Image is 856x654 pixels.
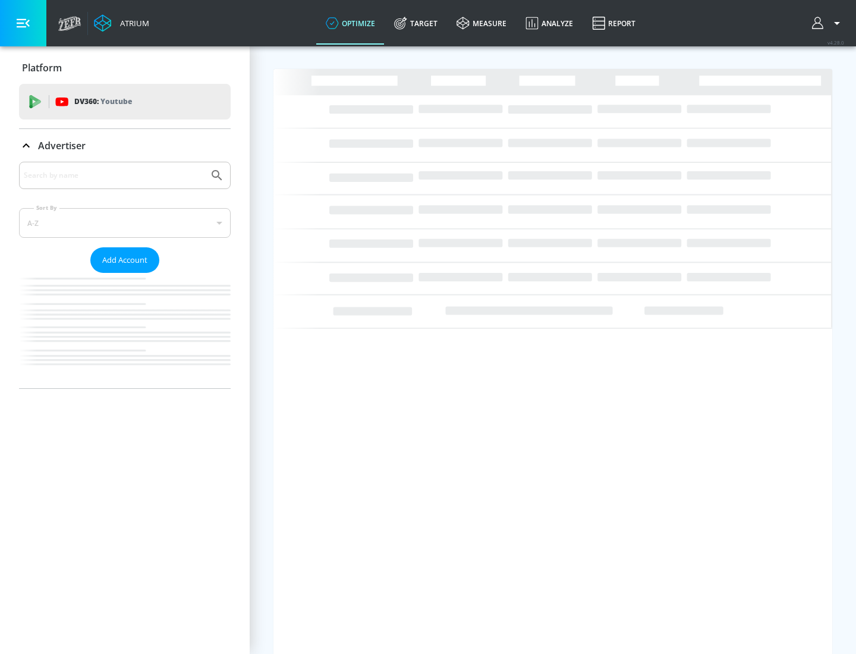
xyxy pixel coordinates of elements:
div: Advertiser [19,162,231,388]
a: optimize [316,2,385,45]
a: Analyze [516,2,583,45]
div: Advertiser [19,129,231,162]
p: Advertiser [38,139,86,152]
div: DV360: Youtube [19,84,231,120]
div: A-Z [19,208,231,238]
span: Add Account [102,253,147,267]
a: measure [447,2,516,45]
button: Add Account [90,247,159,273]
p: DV360: [74,95,132,108]
label: Sort By [34,204,59,212]
a: Report [583,2,645,45]
input: Search by name [24,168,204,183]
nav: list of Advertiser [19,273,231,388]
div: Platform [19,51,231,84]
a: Atrium [94,14,149,32]
p: Platform [22,61,62,74]
span: v 4.28.0 [827,39,844,46]
p: Youtube [100,95,132,108]
a: Target [385,2,447,45]
div: Atrium [115,18,149,29]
